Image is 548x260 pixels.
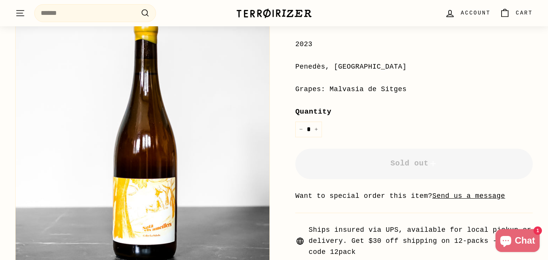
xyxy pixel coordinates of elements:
span: Cart [516,9,533,17]
span: Account [461,9,491,17]
div: 2023 [295,39,533,50]
li: Want to special order this item? [295,191,533,202]
button: Sold out [295,149,533,179]
inbox-online-store-chat: Shopify online store chat [493,229,542,254]
label: Quantity [295,106,533,117]
div: Penedès, [GEOGRAPHIC_DATA] [295,61,533,72]
button: Increase item quantity by one [311,122,322,137]
span: Ships insured via UPS, available for local pickup or delivery. Get $30 off shipping on 12-packs -... [309,225,533,257]
span: Sold out [390,159,438,168]
a: Send us a message [432,192,505,200]
div: Grapes: Malvasia de Sitges [295,84,533,95]
a: Account [440,2,495,24]
a: Cart [495,2,537,24]
button: Reduce item quantity by one [295,122,307,137]
input: quantity [295,122,322,137]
